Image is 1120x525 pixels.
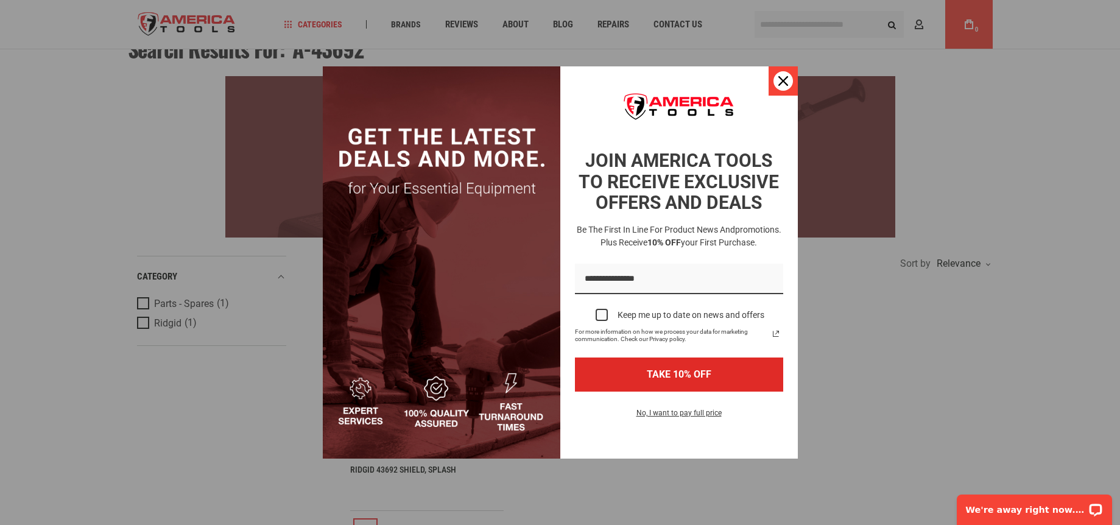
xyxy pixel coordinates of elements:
[769,326,783,341] a: Read our Privacy Policy
[618,310,764,320] div: Keep me up to date on news and offers
[949,487,1120,525] iframe: LiveChat chat widget
[601,225,781,247] span: promotions. Plus receive your first purchase.
[769,326,783,341] svg: link icon
[647,238,681,247] strong: 10% OFF
[575,358,783,391] button: TAKE 10% OFF
[769,66,798,96] button: Close
[572,224,786,249] h3: Be the first in line for product news and
[627,406,731,427] button: No, I want to pay full price
[778,76,788,86] svg: close icon
[575,328,769,343] span: For more information on how we process your data for marketing communication. Check our Privacy p...
[575,264,783,295] input: Email field
[579,150,779,213] strong: JOIN AMERICA TOOLS TO RECEIVE EXCLUSIVE OFFERS AND DEALS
